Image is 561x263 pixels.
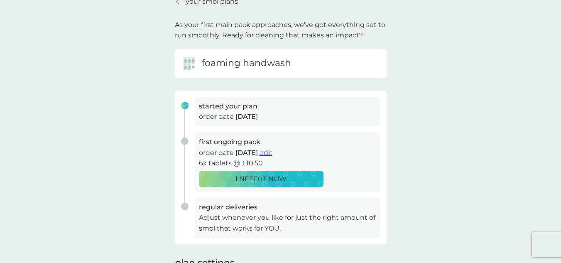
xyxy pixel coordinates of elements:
[199,158,376,169] p: 6x tablets @ £10.50
[202,57,291,70] h6: foaming handwash
[199,202,376,213] h3: regular deliveries
[199,147,376,158] p: order date
[235,174,287,184] p: I NEED IT NOW
[235,113,258,120] span: [DATE]
[260,147,272,158] button: edit
[199,101,376,112] h3: started your plan
[260,149,272,157] span: edit
[199,212,376,234] p: Adjust whenever you like for just the right amount of smol that works for YOU.
[175,20,387,41] p: As your first main pack approaches, we’ve got everything set to run smoothly. Ready for cleaning ...
[199,137,376,147] h3: first ongoing pack
[199,111,376,122] p: order date
[181,55,198,72] img: foaming handwash
[235,149,258,157] span: [DATE]
[199,171,323,187] button: I NEED IT NOW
